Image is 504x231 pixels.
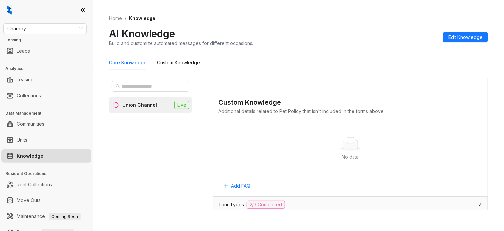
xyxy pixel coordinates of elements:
a: Leads [17,44,30,58]
span: Knowledge [129,15,155,21]
h3: Analytics [5,66,93,72]
li: Leasing [1,73,91,86]
div: Core Knowledge [109,59,147,66]
span: Tour Types [218,201,244,208]
li: Leads [1,44,91,58]
span: Edit Knowledge [448,34,483,41]
a: Rent Collections [17,178,52,191]
a: Move Outs [17,194,41,207]
li: / [125,15,126,22]
li: Rent Collections [1,178,91,191]
h3: Data Management [5,110,93,116]
div: No data [226,153,474,161]
h3: Resident Operations [5,171,93,177]
span: Coming Soon [49,213,81,220]
a: Units [17,133,27,147]
div: Union Channel [122,101,157,109]
span: Add FAQ [231,182,250,190]
a: Collections [17,89,41,102]
li: Communities [1,117,91,131]
li: Knowledge [1,149,91,163]
li: Move Outs [1,194,91,207]
div: Additional details related to Pet Policy that isn't included in the forms above. [218,108,482,115]
span: collapsed [478,202,482,206]
li: Maintenance [1,210,91,223]
a: Leasing [17,73,34,86]
button: Edit Knowledge [443,32,488,42]
div: Custom Knowledge [218,97,482,108]
a: Knowledge [17,149,43,163]
span: Live [174,101,189,109]
div: Custom Knowledge [157,59,200,66]
a: Communities [17,117,44,131]
a: Home [108,15,123,22]
li: Units [1,133,91,147]
h2: AI Knowledge [109,27,175,40]
span: Charney [7,24,83,34]
span: search [116,84,120,89]
li: Collections [1,89,91,102]
img: logo [7,5,12,15]
span: 2/3 Completed [247,201,285,209]
button: Add FAQ [218,181,255,191]
div: Tour Types2/3 Completed [213,197,488,213]
div: Build and customize automated messages for different occasions. [109,40,253,47]
h3: Leasing [5,37,93,43]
